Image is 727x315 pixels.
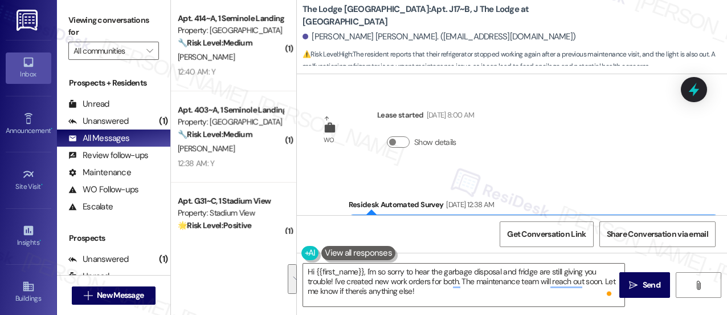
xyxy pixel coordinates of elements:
[178,207,283,219] div: Property: Stadium View
[178,38,252,48] strong: 🔧 Risk Level: Medium
[303,264,624,306] textarea: To enrich screen reader interactions, please activate Accessibility in Grammarly extension settings
[303,3,530,28] b: The Lodge [GEOGRAPHIC_DATA]: Apt. J17~B, J The Lodge at [GEOGRAPHIC_DATA]
[6,221,51,252] a: Insights •
[507,228,586,240] span: Get Conversation Link
[68,150,148,161] div: Review follow-ups
[178,104,283,116] div: Apt. 403~A, 1 Seminole Landing
[178,13,283,25] div: Apt. 414~A, 1 Seminole Landing
[72,286,156,305] button: New Message
[500,221,593,247] button: Get Conversation Link
[619,272,670,298] button: Send
[73,42,141,60] input: All communities
[303,49,727,73] span: : The resident reports that their refrigerator stopped working again after a previous maintenance...
[303,50,352,59] strong: ⚠️ Risk Level: High
[6,277,51,308] a: Buildings
[57,232,170,244] div: Prospects
[68,167,131,179] div: Maintenance
[68,184,138,196] div: WO Follow-ups
[51,125,52,133] span: •
[178,220,251,231] strong: 🌟 Risk Level: Positive
[68,11,159,42] label: Viewing conversations for
[599,221,716,247] button: Share Conversation via email
[349,199,719,215] div: Residesk Automated Survey
[178,52,235,62] span: [PERSON_NAME]
[156,112,170,130] div: (1)
[178,129,252,139] strong: 🔧 Risk Level: Medium
[324,134,334,146] div: WO
[178,67,215,77] div: 12:40 AM: Y
[68,98,109,110] div: Unread
[178,195,283,207] div: Apt. G31~C, 1 Stadium View
[377,109,474,125] div: Lease started
[424,109,475,121] div: [DATE] 8:00 AM
[84,291,92,300] i: 
[178,143,235,154] span: [PERSON_NAME]
[41,181,43,189] span: •
[57,77,170,89] div: Prospects + Residents
[97,289,144,301] span: New Message
[607,228,708,240] span: Share Conversation via email
[178,116,283,128] div: Property: [GEOGRAPHIC_DATA]
[303,31,575,43] div: [PERSON_NAME] [PERSON_NAME]. ([EMAIL_ADDRESS][DOMAIN_NAME])
[68,201,113,213] div: Escalate
[156,251,170,268] div: (1)
[414,136,456,148] label: Show details
[68,132,129,144] div: All Messages
[6,52,51,83] a: Inbox
[178,158,214,168] div: 12:38 AM: Y
[39,237,41,245] span: •
[178,25,283,37] div: Property: [GEOGRAPHIC_DATA]
[68,115,129,127] div: Unanswered
[68,253,129,265] div: Unanswered
[146,46,153,55] i: 
[6,165,51,196] a: Site Visit •
[629,281,638,290] i: 
[694,281,703,290] i: 
[643,279,660,291] span: Send
[443,199,494,211] div: [DATE] 12:38 AM
[68,270,109,282] div: Unread
[17,10,40,31] img: ResiDesk Logo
